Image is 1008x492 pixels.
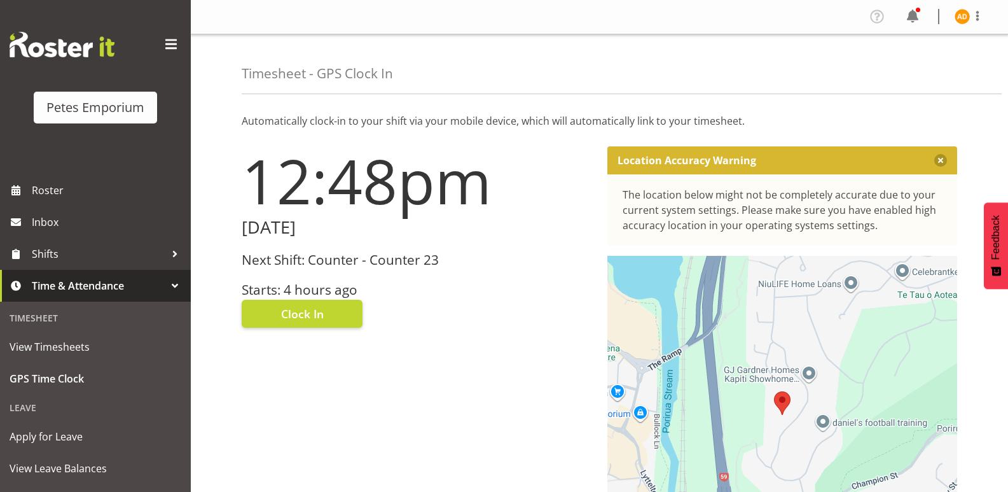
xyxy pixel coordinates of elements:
[32,181,184,200] span: Roster
[934,154,947,167] button: Close message
[10,427,181,446] span: Apply for Leave
[955,9,970,24] img: amelia-denz7002.jpg
[242,253,592,267] h3: Next Shift: Counter - Counter 23
[32,213,184,232] span: Inbox
[3,305,188,331] div: Timesheet
[242,113,957,129] p: Automatically clock-in to your shift via your mobile device, which will automatically link to you...
[32,276,165,295] span: Time & Attendance
[3,363,188,395] a: GPS Time Clock
[32,244,165,264] span: Shifts
[242,300,362,328] button: Clock In
[46,98,144,117] div: Petes Emporium
[984,202,1008,289] button: Feedback - Show survey
[3,395,188,421] div: Leave
[242,146,592,215] h1: 12:48pm
[618,154,756,167] p: Location Accuracy Warning
[3,331,188,363] a: View Timesheets
[990,215,1002,260] span: Feedback
[242,218,592,237] h2: [DATE]
[3,421,188,453] a: Apply for Leave
[623,187,942,233] div: The location below might not be completely accurate due to your current system settings. Please m...
[3,453,188,484] a: View Leave Balances
[281,306,324,322] span: Clock In
[242,66,393,81] h4: Timesheet - GPS Clock In
[10,32,114,57] img: Rosterit website logo
[10,337,181,356] span: View Timesheets
[10,459,181,478] span: View Leave Balances
[10,369,181,388] span: GPS Time Clock
[242,283,592,297] h3: Starts: 4 hours ago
